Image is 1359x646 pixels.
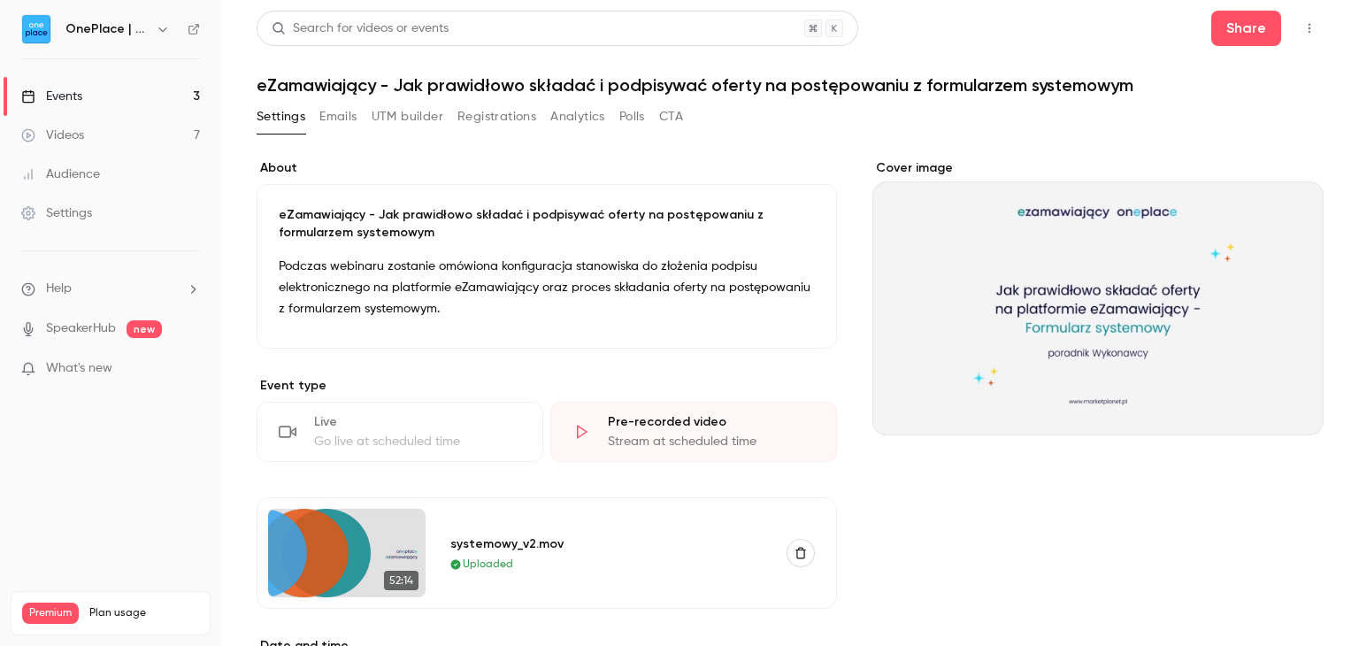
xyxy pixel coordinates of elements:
[279,206,815,242] p: eZamawiający - Jak prawidłowo składać i podpisywać oferty na postępowaniu z formularzem systemowym
[21,127,84,144] div: Videos
[872,159,1324,177] label: Cover image
[21,88,82,105] div: Events
[457,103,536,131] button: Registrations
[384,571,418,590] span: 52:14
[21,165,100,183] div: Audience
[22,603,79,624] span: Premium
[659,103,683,131] button: CTA
[257,377,837,395] p: Event type
[21,280,200,298] li: help-dropdown-opener
[550,402,837,462] div: Pre-recorded videoStream at scheduled time
[89,606,199,620] span: Plan usage
[319,103,357,131] button: Emails
[279,256,815,319] p: Podczas webinaru zostanie omówiona konfiguracja stanowiska do złożenia podpisu elektronicznego na...
[46,359,112,378] span: What's new
[127,320,162,338] span: new
[272,19,449,38] div: Search for videos or events
[314,413,521,431] div: Live
[872,159,1324,435] section: Cover image
[463,557,513,573] span: Uploaded
[21,204,92,222] div: Settings
[372,103,443,131] button: UTM builder
[46,280,72,298] span: Help
[257,103,305,131] button: Settings
[46,319,116,338] a: SpeakerHub
[179,361,200,377] iframe: Noticeable Trigger
[1211,11,1281,46] button: Share
[65,20,149,38] h6: OnePlace | Powered by Hubexo
[608,433,815,450] div: Stream at scheduled time
[257,402,543,462] div: LiveGo live at scheduled time
[550,103,605,131] button: Analytics
[257,74,1324,96] h1: eZamawiający - Jak prawidłowo składać i podpisywać oferty na postępowaniu z formularzem systemowym
[619,103,645,131] button: Polls
[22,15,50,43] img: OnePlace | Powered by Hubexo
[450,534,765,553] div: systemowy_v2.mov
[257,159,837,177] label: About
[314,433,521,450] div: Go live at scheduled time
[608,413,815,431] div: Pre-recorded video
